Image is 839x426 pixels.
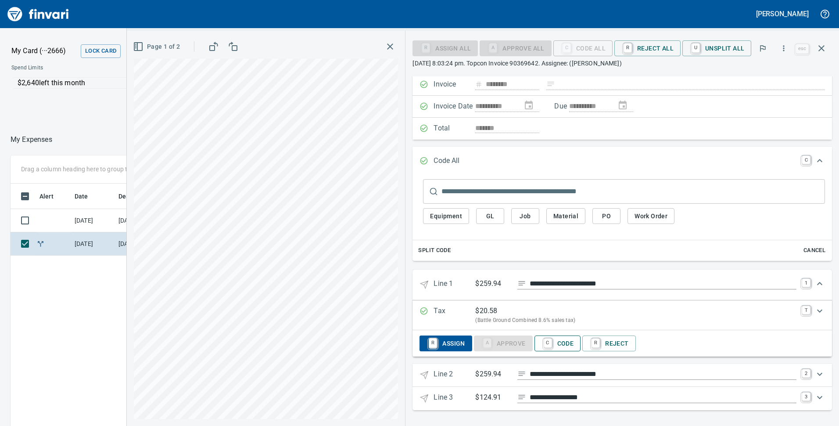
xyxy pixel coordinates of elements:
button: [PERSON_NAME] [754,7,811,21]
div: Expand [412,270,832,300]
div: Expand [412,364,832,387]
p: $259.94 [475,369,510,380]
span: Alert [39,191,54,202]
span: Reject [589,336,628,351]
span: Job [518,211,532,222]
button: Job [511,208,539,224]
button: PO [592,208,620,224]
span: Unsplit All [689,41,744,56]
button: Work Order [627,208,674,224]
button: More [774,39,793,58]
button: RReject All [614,40,681,56]
nav: breadcrumb [11,134,52,145]
div: Code All [553,44,613,51]
p: My Card (···2666) [11,46,77,56]
span: Code [541,336,574,351]
span: Assign [427,336,465,351]
p: $259.94 [475,278,510,289]
p: (Battle Ground Combined 8.6% sales tax) [475,316,796,325]
a: T [802,306,810,314]
div: Coding Required [474,339,533,347]
span: Cancel [803,245,826,256]
td: [DATE] Invoice 90369642 from Topcon Solutions Inc (1-30481) [115,232,194,256]
a: C [802,155,810,164]
span: Alert [39,191,65,202]
span: Lock Card [85,46,116,56]
span: GL [483,211,497,222]
button: Split Code [416,244,453,257]
a: 3 [802,392,810,401]
p: Drag a column heading here to group the table [21,165,150,173]
span: Material [553,211,578,222]
p: [DATE] 8:03:24 pm. Topcon Invoice 90369642. Assignee: ([PERSON_NAME]) [412,59,832,68]
td: [DATE] [71,209,115,232]
span: Date [75,191,100,202]
span: Spend Limits [11,64,170,72]
p: Line 2 [434,369,475,382]
button: CCode [534,336,581,351]
span: Split transaction [36,241,45,246]
button: Flag [753,39,772,58]
button: RReject [582,336,635,351]
span: Reject All [621,41,674,56]
p: Line 3 [434,392,475,405]
button: Equipment [423,208,469,224]
a: R [624,43,632,53]
span: Equipment [430,211,462,222]
td: [DATE] [71,232,115,256]
button: Lock Card [81,44,121,58]
p: $124.91 [475,392,510,403]
a: 1 [802,278,810,287]
h5: [PERSON_NAME] [756,9,809,18]
span: Date [75,191,88,202]
span: Page 1 of 2 [135,41,180,52]
span: Split Code [418,245,451,256]
p: Tax [434,306,475,325]
a: esc [796,44,809,54]
div: Expand [412,147,832,176]
button: UUnsplit All [682,40,751,56]
div: Expand [412,387,832,410]
button: RAssign [419,336,472,351]
button: GL [476,208,504,224]
span: Description [118,191,163,202]
p: My Expenses [11,134,52,145]
span: Close invoice [793,38,832,59]
a: R [429,338,437,348]
div: Assign All [412,44,478,51]
div: Coding Required [480,44,551,51]
a: C [544,338,552,348]
button: Page 1 of 2 [131,39,183,55]
p: $ 20.58 [475,306,497,316]
a: R [592,338,600,348]
a: U [692,43,700,53]
div: Expand [412,300,832,330]
p: Code All [434,155,475,167]
span: Description [118,191,151,202]
button: Cancel [800,244,828,257]
p: $2,640 left this month [18,78,293,88]
span: Work Order [635,211,667,222]
span: PO [599,211,613,222]
a: 2 [802,369,810,378]
div: Expand [412,330,832,357]
img: Finvari [5,4,71,25]
button: Material [546,208,585,224]
p: Line 1 [434,278,475,291]
td: [DATE] Invoice 90369637 from Topcon Solutions Inc (1-30481) [115,209,194,232]
p: Online and foreign allowed [4,89,298,97]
